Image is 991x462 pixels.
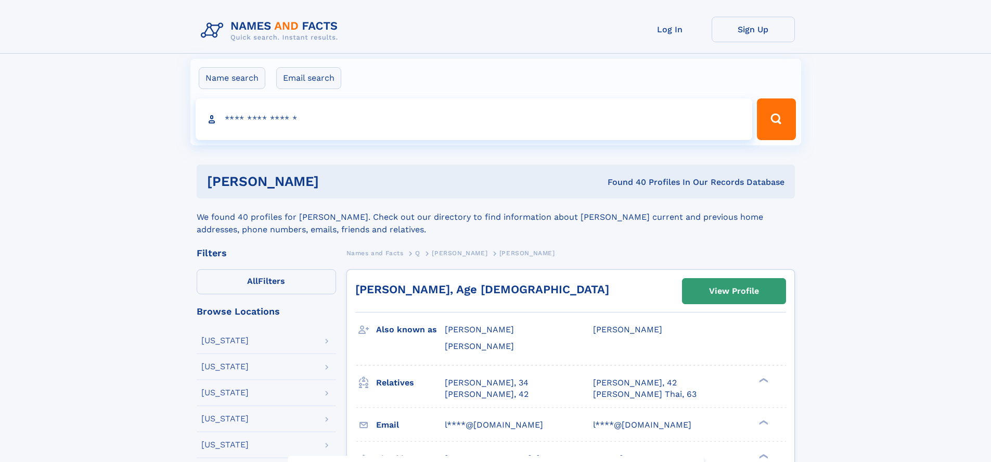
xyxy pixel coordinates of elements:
a: Sign Up [712,17,795,42]
h1: [PERSON_NAME] [207,175,464,188]
div: [US_STATE] [201,415,249,423]
div: [US_STATE] [201,389,249,397]
div: We found 40 profiles for [PERSON_NAME]. Check out our directory to find information about [PERSON... [197,198,795,236]
a: [PERSON_NAME] [432,246,487,259]
span: All [247,276,258,286]
div: ❯ [756,419,769,426]
div: Filters [197,248,336,258]
a: [PERSON_NAME], 34 [445,377,529,389]
h3: Email [376,416,445,434]
button: Search Button [757,98,795,140]
div: [US_STATE] [201,441,249,449]
div: ❯ [756,377,769,383]
span: [PERSON_NAME] [445,341,514,351]
div: Browse Locations [197,307,336,316]
img: Logo Names and Facts [197,17,346,45]
h3: Also known as [376,321,445,339]
a: [PERSON_NAME], 42 [445,389,529,400]
a: View Profile [683,279,786,304]
span: Q [415,249,420,257]
span: [PERSON_NAME] [499,249,555,257]
div: View Profile [709,279,759,303]
span: [PERSON_NAME] [432,249,487,257]
label: Email search [276,67,341,89]
div: ❯ [756,453,769,459]
h3: Relatives [376,374,445,392]
input: search input [196,98,753,140]
label: Filters [197,269,336,294]
span: [PERSON_NAME] [593,324,662,334]
span: [PERSON_NAME] [445,324,514,334]
div: [US_STATE] [201,363,249,371]
a: Log In [628,17,712,42]
a: Q [415,246,420,259]
div: [US_STATE] [201,336,249,345]
div: Found 40 Profiles In Our Records Database [463,177,784,188]
a: [PERSON_NAME] Thai, 63 [593,389,697,400]
label: Name search [199,67,265,89]
a: [PERSON_NAME], 42 [593,377,677,389]
a: Names and Facts [346,246,404,259]
a: [PERSON_NAME], Age [DEMOGRAPHIC_DATA] [355,283,609,296]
